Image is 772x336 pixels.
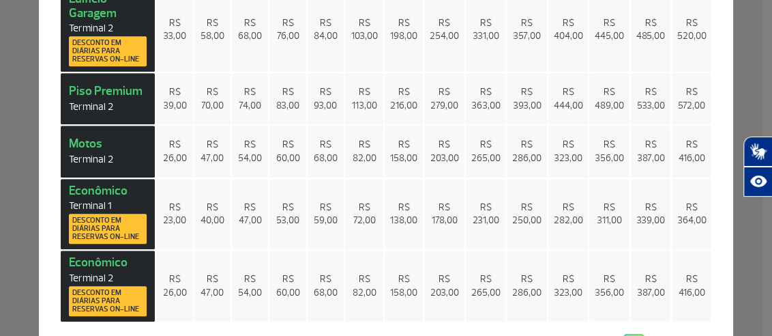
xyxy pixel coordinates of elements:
span: R$ 279,00 [430,86,458,111]
span: R$ 113,00 [351,86,376,111]
button: Abrir tradutor de língua de sinais. [743,137,772,167]
div: Plugin de acessibilidade da Hand Talk. [743,137,772,197]
span: R$ 178,00 [432,201,458,227]
span: R$ 23,00 [163,201,186,227]
span: R$ 39,00 [163,86,187,111]
span: R$ 387,00 [636,273,664,298]
span: R$ 53,00 [276,201,299,227]
span: R$ 231,00 [473,201,499,227]
span: R$ 286,00 [512,273,541,298]
span: R$ 416,00 [679,273,705,298]
span: R$ 485,00 [636,17,665,42]
span: R$ 70,00 [201,86,224,111]
span: Terminal 2 [69,22,147,35]
span: R$ 444,00 [554,86,583,111]
span: R$ 74,00 [239,86,261,111]
span: R$ 250,00 [512,201,541,227]
span: R$ 404,00 [554,17,583,42]
span: R$ 393,00 [513,86,541,111]
span: R$ 445,00 [595,17,624,42]
span: R$ 387,00 [636,139,664,165]
span: R$ 198,00 [390,17,417,42]
span: R$ 216,00 [390,86,417,111]
span: R$ 68,00 [238,17,262,42]
span: R$ 364,00 [677,201,707,227]
span: R$ 138,00 [390,201,417,227]
span: R$ 339,00 [636,201,665,227]
span: R$ 203,00 [430,273,459,298]
span: Terminal 2 [69,153,147,166]
span: R$ 311,00 [597,201,622,227]
span: R$ 60,00 [276,273,299,298]
span: R$ 286,00 [512,139,541,165]
span: R$ 76,00 [276,17,299,42]
span: R$ 47,00 [239,201,262,227]
span: Desconto em diárias para reservas on-line [72,216,144,241]
span: R$ 93,00 [314,86,337,111]
span: R$ 356,00 [595,273,624,298]
strong: Econômico [69,183,147,244]
span: R$ 572,00 [678,86,705,111]
span: R$ 72,00 [353,201,375,227]
span: R$ 58,00 [201,17,224,42]
span: R$ 254,00 [430,17,459,42]
span: R$ 533,00 [636,86,664,111]
span: R$ 282,00 [554,201,583,227]
span: R$ 68,00 [314,273,338,298]
span: R$ 356,00 [595,139,624,165]
span: R$ 158,00 [390,273,417,298]
span: Desconto em diárias para reservas on-line [72,289,144,313]
span: R$ 158,00 [390,139,417,165]
span: R$ 60,00 [276,139,299,165]
span: R$ 331,00 [473,17,499,42]
span: R$ 54,00 [238,139,262,165]
span: R$ 203,00 [430,139,459,165]
span: R$ 82,00 [352,139,376,165]
span: R$ 265,00 [471,273,501,298]
span: R$ 520,00 [677,17,707,42]
span: R$ 323,00 [554,139,582,165]
strong: Econômico [69,255,147,316]
span: R$ 357,00 [513,17,541,42]
span: R$ 33,00 [163,17,186,42]
span: R$ 59,00 [314,201,338,227]
strong: Piso Premium [69,83,147,113]
span: R$ 82,00 [352,273,376,298]
span: R$ 489,00 [595,86,624,111]
span: R$ 265,00 [471,139,501,165]
strong: Motos [69,136,147,166]
button: Abrir recursos assistivos. [743,167,772,197]
span: R$ 54,00 [238,273,262,298]
span: R$ 363,00 [471,86,501,111]
span: R$ 83,00 [276,86,299,111]
span: R$ 26,00 [163,139,187,165]
span: Terminal 1 [69,199,147,212]
span: R$ 103,00 [351,17,377,42]
span: Terminal 2 [69,272,147,285]
span: R$ 40,00 [201,201,224,227]
span: Terminal 2 [69,100,147,113]
span: R$ 84,00 [314,17,338,42]
span: R$ 47,00 [201,273,224,298]
span: R$ 323,00 [554,273,582,298]
span: R$ 68,00 [314,139,338,165]
span: R$ 26,00 [163,273,187,298]
span: R$ 416,00 [679,139,705,165]
span: R$ 47,00 [201,139,224,165]
span: Desconto em diárias para reservas on-line [72,39,144,64]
